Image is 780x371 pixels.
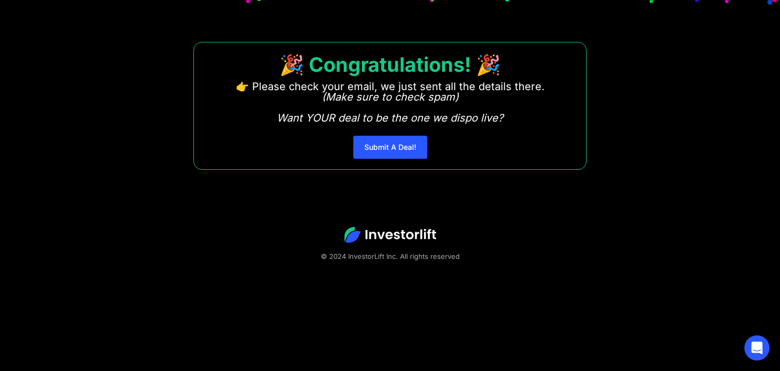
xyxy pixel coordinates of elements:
div: © 2024 InvestorLift Inc. All rights reserved [37,251,743,261]
a: Submit A Deal! [353,136,427,159]
strong: 🎉 Congratulations! 🎉 [279,52,501,77]
div: Open Intercom Messenger [744,335,770,361]
em: (Make sure to check spam) Want YOUR deal to be the one we dispo live? [277,91,503,124]
p: 👉 Please check your email, we just sent all the details there. ‍ [236,81,545,123]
